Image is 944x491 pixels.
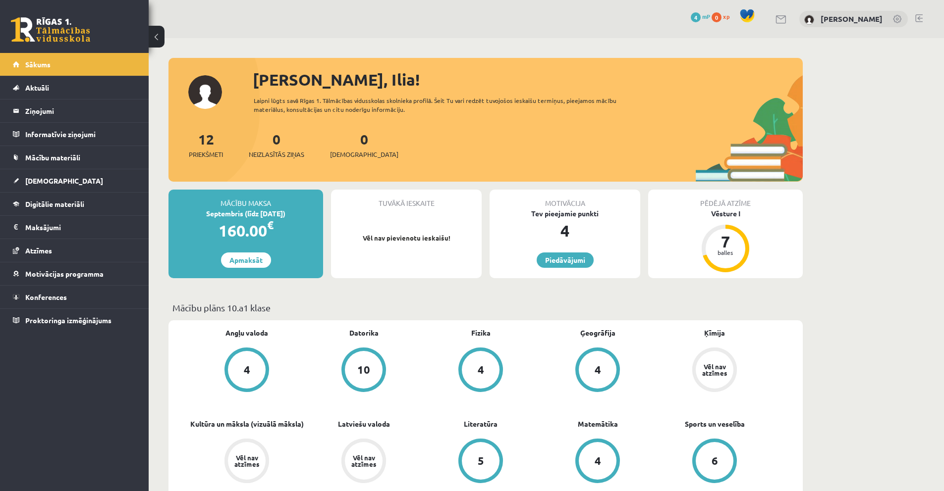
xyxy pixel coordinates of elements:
span: Sākums [25,60,51,69]
div: Septembris (līdz [DATE]) [168,208,323,219]
div: 4 [244,364,250,375]
a: 4 [188,347,305,394]
a: Aktuāli [13,76,136,99]
div: Vēl nav atzīmes [233,454,261,467]
a: Vēl nav atzīmes [305,439,422,485]
span: Atzīmes [25,246,52,255]
div: 4 [595,455,601,466]
a: [DEMOGRAPHIC_DATA] [13,169,136,192]
span: [DEMOGRAPHIC_DATA] [25,176,103,185]
a: 0 xp [712,12,734,20]
a: Ziņojumi [13,99,136,122]
a: Apmaksāt [221,252,271,268]
div: 160.00 [168,219,323,243]
a: Sākums [13,53,136,76]
div: Tuvākā ieskaite [331,190,482,208]
a: 4 [539,439,656,485]
a: 5 [422,439,539,485]
span: xp [723,12,729,20]
span: Proktoringa izmēģinājums [25,316,111,325]
a: Maksājumi [13,216,136,239]
span: Aktuāli [25,83,49,92]
a: [PERSON_NAME] [821,14,883,24]
a: Piedāvājumi [537,252,594,268]
a: Konferences [13,286,136,308]
div: Tev pieejamie punkti [490,208,640,219]
div: 7 [711,234,740,249]
a: Vēsture I 7 balles [648,208,803,274]
span: Mācību materiāli [25,153,80,162]
legend: Informatīvie ziņojumi [25,123,136,146]
a: Mācību materiāli [13,146,136,169]
a: 6 [656,439,773,485]
span: Konferences [25,293,67,301]
span: Digitālie materiāli [25,199,84,208]
a: 4 [422,347,539,394]
div: [PERSON_NAME], Ilia! [253,68,803,92]
a: Rīgas 1. Tālmācības vidusskola [11,17,90,42]
p: Vēl nav pievienotu ieskaišu! [336,233,477,243]
a: Latviešu valoda [338,419,390,429]
a: Kultūra un māksla (vizuālā māksla) [190,419,304,429]
span: [DEMOGRAPHIC_DATA] [330,149,398,159]
div: 6 [712,455,718,466]
a: Fizika [471,328,491,338]
a: Vēl nav atzīmes [656,347,773,394]
img: Ilia Ganebnyi [804,15,814,25]
a: 10 [305,347,422,394]
a: 12Priekšmeti [189,130,223,159]
span: Neizlasītās ziņas [249,149,304,159]
div: Laipni lūgts savā Rīgas 1. Tālmācības vidusskolas skolnieka profilā. Šeit Tu vari redzēt tuvojošo... [254,96,634,114]
a: Datorika [349,328,379,338]
a: Angļu valoda [225,328,268,338]
a: 0[DEMOGRAPHIC_DATA] [330,130,398,159]
span: € [267,218,274,232]
span: Priekšmeti [189,149,223,159]
div: Vēsture I [648,208,803,219]
div: 4 [490,219,640,243]
div: Vēl nav atzīmes [701,363,728,376]
a: Matemātika [578,419,618,429]
span: 0 [712,12,722,22]
a: Literatūra [464,419,498,429]
div: 4 [478,364,484,375]
a: 0Neizlasītās ziņas [249,130,304,159]
div: Vēl nav atzīmes [350,454,378,467]
a: 4 [539,347,656,394]
legend: Ziņojumi [25,99,136,122]
div: Mācību maksa [168,190,323,208]
div: 10 [357,364,370,375]
a: Atzīmes [13,239,136,262]
a: Informatīvie ziņojumi [13,123,136,146]
div: 4 [595,364,601,375]
a: Proktoringa izmēģinājums [13,309,136,332]
span: Motivācijas programma [25,269,104,278]
a: Ģeogrāfija [580,328,615,338]
a: 4 mP [691,12,710,20]
a: Ķīmija [704,328,725,338]
div: Motivācija [490,190,640,208]
a: Vēl nav atzīmes [188,439,305,485]
div: balles [711,249,740,255]
legend: Maksājumi [25,216,136,239]
a: Digitālie materiāli [13,193,136,215]
span: mP [702,12,710,20]
span: 4 [691,12,701,22]
div: 5 [478,455,484,466]
a: Motivācijas programma [13,262,136,285]
p: Mācību plāns 10.a1 klase [172,301,799,314]
div: Pēdējā atzīme [648,190,803,208]
a: Sports un veselība [685,419,745,429]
